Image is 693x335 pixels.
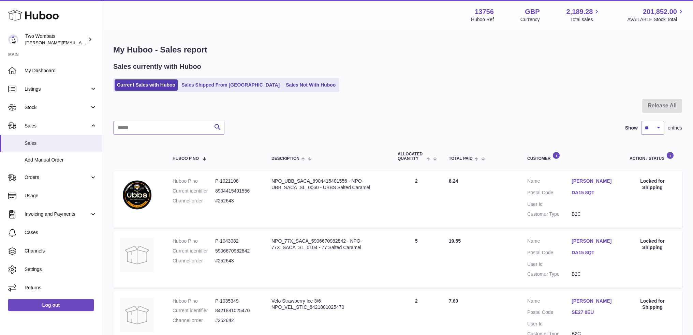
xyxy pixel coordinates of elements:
[120,238,154,272] img: no-photo.jpg
[25,229,97,236] span: Cases
[527,249,572,258] dt: Postal Code
[630,238,675,251] div: Locked for Shipping
[572,178,616,184] a: [PERSON_NAME]
[215,178,258,184] dd: P-1021108
[25,266,97,273] span: Settings
[25,33,87,46] div: Two Wombats
[570,16,601,23] span: Total sales
[271,238,384,251] div: NPO_77X_SACA_5906670982842 - NPO-77X_SACA_SL_0104 - 77 Salted Caramel
[120,178,154,212] img: 137561732735234.jpg
[572,211,616,217] dd: B2C
[25,248,97,254] span: Channels
[527,178,572,186] dt: Name
[527,298,572,306] dt: Name
[215,198,258,204] dd: #252643
[527,309,572,317] dt: Postal Code
[173,238,215,244] dt: Huboo P no
[8,299,94,311] a: Log out
[525,7,540,16] strong: GBP
[627,16,685,23] span: AVAILABLE Stock Total
[527,321,572,327] dt: User Id
[449,178,458,184] span: 8.24
[25,40,173,45] span: [PERSON_NAME][EMAIL_ADDRESS][PERSON_NAME][DOMAIN_NAME]
[215,188,258,194] dd: 8904415401556
[115,79,178,91] a: Current Sales with Huboo
[173,298,215,304] dt: Huboo P no
[630,152,675,161] div: Action / Status
[173,307,215,314] dt: Current identifier
[8,34,18,45] img: adam.randall@twowombats.com
[25,174,90,181] span: Orders
[25,104,90,111] span: Stock
[271,298,384,311] div: Velo Strawberry Ice 3/6 NPO_VEL_STIC_8421881025470
[527,201,572,208] dt: User Id
[572,271,616,277] dd: B2C
[527,152,616,161] div: Customer
[215,317,258,324] dd: #252642
[449,238,461,244] span: 19.55
[572,238,616,244] a: [PERSON_NAME]
[527,271,572,277] dt: Customer Type
[572,249,616,256] a: DA15 8QT
[449,298,458,304] span: 7.60
[271,178,384,191] div: NPO_UBB_SACA_8904415401556 - NPO-UBB_SACA_SL_0060 - UBBS Salted Caramel
[25,285,97,291] span: Returns
[527,261,572,268] dt: User Id
[566,7,601,23] a: 2,189.28 Total sales
[449,156,473,161] span: Total paid
[630,298,675,311] div: Locked for Shipping
[25,86,90,92] span: Listings
[643,7,677,16] span: 201,852.00
[475,7,494,16] strong: 13756
[271,156,299,161] span: Description
[25,140,97,147] span: Sales
[527,238,572,246] dt: Name
[215,248,258,254] dd: 5906670982842
[179,79,282,91] a: Sales Shipped From [GEOGRAPHIC_DATA]
[215,258,258,264] dd: #252643
[572,189,616,196] a: DA15 8QT
[527,189,572,198] dt: Postal Code
[471,16,494,23] div: Huboo Ref
[173,248,215,254] dt: Current identifier
[391,171,442,228] td: 2
[283,79,338,91] a: Sales Not With Huboo
[25,193,97,199] span: Usage
[25,157,97,163] span: Add Manual Order
[527,211,572,217] dt: Customer Type
[25,67,97,74] span: My Dashboard
[173,156,199,161] span: Huboo P no
[391,231,442,288] td: 5
[113,44,682,55] h1: My Huboo - Sales report
[572,309,616,316] a: SE27 0EU
[173,188,215,194] dt: Current identifier
[173,258,215,264] dt: Channel order
[630,178,675,191] div: Locked for Shipping
[627,7,685,23] a: 201,852.00 AVAILABLE Stock Total
[173,198,215,204] dt: Channel order
[566,7,593,16] span: 2,189.28
[215,298,258,304] dd: P-1035349
[25,211,90,217] span: Invoicing and Payments
[625,125,638,131] label: Show
[113,62,201,71] h2: Sales currently with Huboo
[398,152,425,161] span: ALLOCATED Quantity
[215,307,258,314] dd: 8421881025470
[572,298,616,304] a: [PERSON_NAME]
[120,298,154,332] img: no-photo.jpg
[215,238,258,244] dd: P-1043082
[25,123,90,129] span: Sales
[173,178,215,184] dt: Huboo P no
[668,125,682,131] span: entries
[173,317,215,324] dt: Channel order
[520,16,540,23] div: Currency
